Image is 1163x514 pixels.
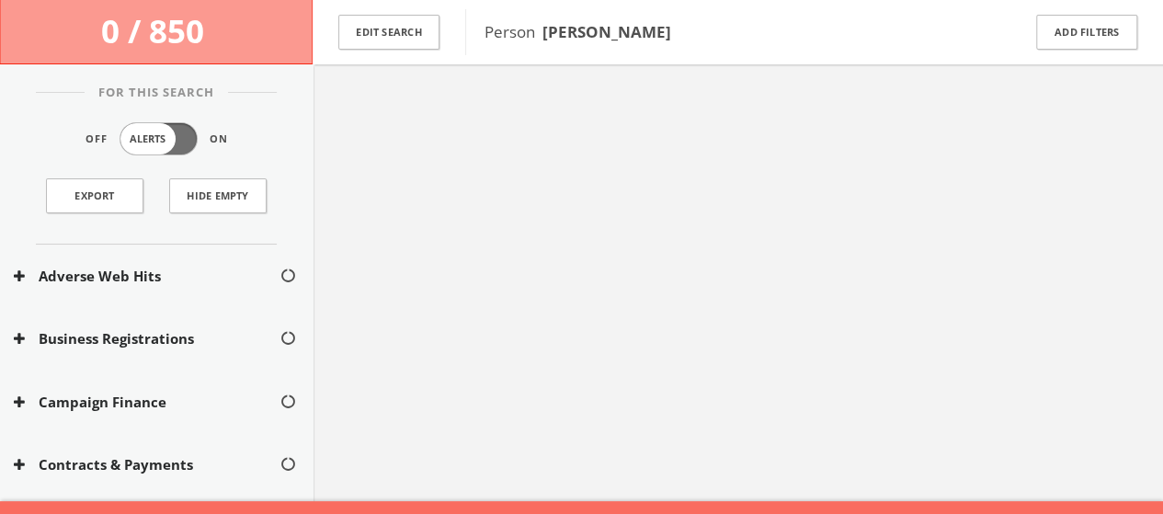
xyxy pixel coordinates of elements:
[210,131,228,147] span: On
[14,328,279,349] button: Business Registrations
[86,131,108,147] span: Off
[485,21,671,42] span: Person
[338,15,439,51] button: Edit Search
[46,178,143,213] a: Export
[101,9,211,52] span: 0 / 850
[1036,15,1137,51] button: Add Filters
[85,84,228,102] span: For This Search
[169,178,267,213] button: Hide Empty
[14,454,279,475] button: Contracts & Payments
[14,392,279,413] button: Campaign Finance
[542,21,671,42] b: [PERSON_NAME]
[14,266,279,287] button: Adverse Web Hits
